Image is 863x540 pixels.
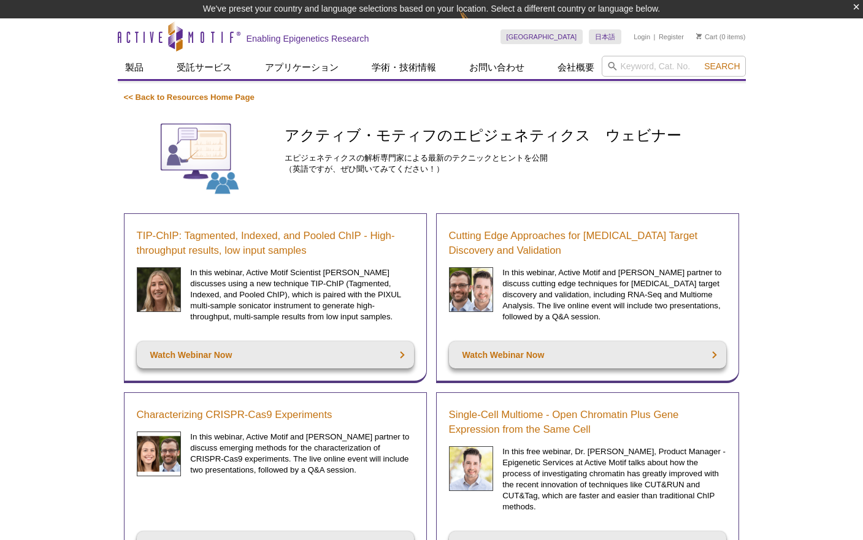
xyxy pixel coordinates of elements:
[659,32,684,41] a: Register
[285,153,740,175] p: エピジェネティクスの解析専門家による最新のテクニックとヒントを公開 （英語ですが、ぜひ聞いてみてください！）
[169,56,239,79] a: 受託サービス
[459,9,492,38] img: Change Here
[501,29,583,44] a: [GEOGRAPHIC_DATA]
[502,446,726,512] p: In this free webinar, Dr. [PERSON_NAME], Product Manager - Epigenetic Services at Active Motif ta...
[602,56,746,77] input: Keyword, Cat. No.
[696,32,718,41] a: Cart
[137,341,414,368] a: Watch Webinar Now
[137,432,182,476] img: CRISPR Webinar
[258,56,346,79] a: アプリケーション
[124,93,255,102] a: << Back to Resources Home Page
[634,32,650,41] a: Login
[700,61,743,72] button: Search
[654,29,656,44] li: |
[285,127,740,145] h1: アクティブ・モティフのエピジェネティクス ウェビナー
[137,408,332,422] a: Characterizing CRISPR-Cas9 Experiments
[247,33,369,44] h2: Enabling Epigenetics Research
[502,267,726,322] p: In this webinar, Active Motif and [PERSON_NAME] partner to discuss cutting edge techniques for [M...
[462,56,532,79] a: お問い合わせ
[449,408,726,437] a: Single-Cell Multiome - Open Chromatin Plus Gene Expression from the Same Cell
[696,33,702,39] img: Your Cart
[190,432,413,476] p: In this webinar, Active Motif and [PERSON_NAME] partner to discuss emerging methods for the chara...
[137,229,414,258] a: TIP-ChIP: Tagmented, Indexed, and Pooled ChIP - High-throughput results, low input samples
[704,61,740,71] span: Search
[118,56,151,79] a: 製品
[137,267,182,312] img: Sarah Traynor headshot
[364,56,443,79] a: 学術・技術情報
[550,56,602,79] a: 会社概要
[190,267,413,322] p: In this webinar, Active Motif Scientist [PERSON_NAME] discusses using a new technique TIP-ChIP (T...
[449,446,494,491] img: Single-Cell Multiome Webinar
[124,115,275,201] img: Webinars
[696,29,746,44] li: (0 items)
[589,29,621,44] a: 日本語
[449,267,494,312] img: Cancer Discovery Webinar
[449,341,726,368] a: Watch Webinar Now
[449,229,726,258] a: Cutting Edge Approaches for [MEDICAL_DATA] Target Discovery and Validation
